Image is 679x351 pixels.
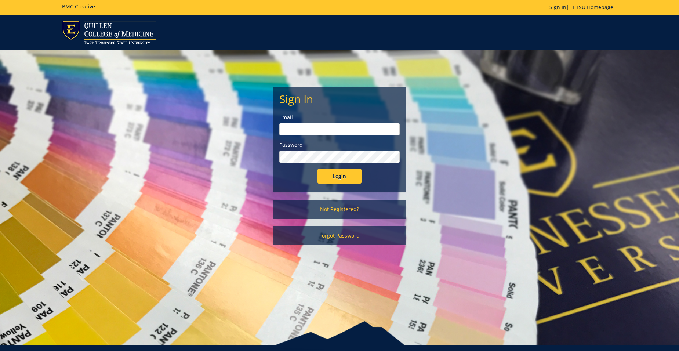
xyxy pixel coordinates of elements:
[273,200,406,219] a: Not Registered?
[279,141,400,149] label: Password
[549,4,617,11] p: |
[569,4,617,11] a: ETSU Homepage
[62,4,95,9] h5: BMC Creative
[273,226,406,245] a: Forgot Password
[549,4,566,11] a: Sign In
[317,169,362,184] input: Login
[279,114,400,121] label: Email
[62,21,156,44] img: ETSU logo
[279,93,400,105] h2: Sign In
